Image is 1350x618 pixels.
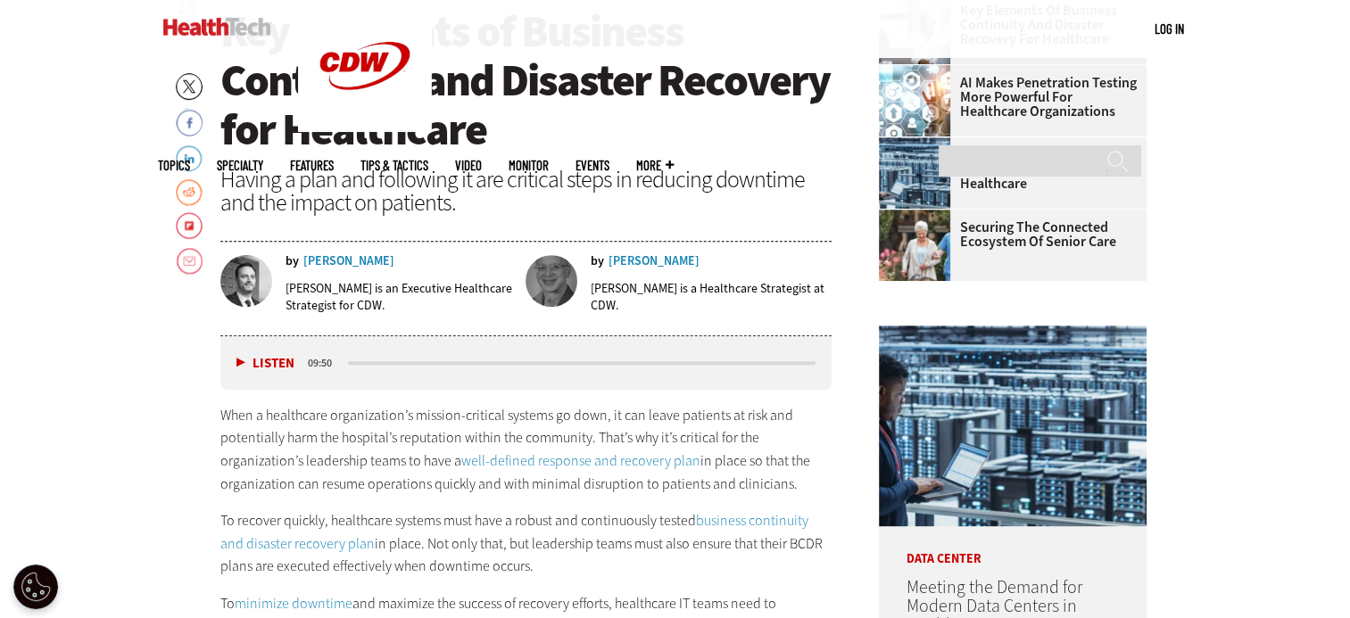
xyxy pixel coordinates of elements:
[879,220,1136,249] a: Securing the Connected Ecosystem of Senior Care
[235,594,352,613] a: minimize downtime
[286,280,514,314] p: [PERSON_NAME] is an Executive Healthcare Strategist for CDW.
[609,255,700,268] a: [PERSON_NAME]
[158,159,190,172] span: Topics
[591,255,604,268] span: by
[1155,21,1184,37] a: Log in
[220,336,832,390] div: media player
[879,210,950,281] img: nurse walks with senior woman through a garden
[217,159,263,172] span: Specialty
[879,137,950,209] img: engineer with laptop overlooking data center
[879,137,959,152] a: engineer with laptop overlooking data center
[461,451,700,470] a: well-defined response and recovery plan
[879,325,1147,526] img: engineer with laptop overlooking data center
[286,255,299,268] span: by
[509,159,549,172] a: MonITor
[220,404,832,495] p: When a healthcare organization’s mission-critical systems go down, it can leave patients at risk ...
[526,255,577,307] img: Eli Tarlow
[163,18,271,36] img: Home
[305,355,345,371] div: duration
[290,159,334,172] a: Features
[879,210,959,224] a: nurse walks with senior woman through a garden
[13,564,58,609] button: Open Preferences
[360,159,428,172] a: Tips & Tactics
[455,159,482,172] a: Video
[636,159,674,172] span: More
[220,255,272,307] img: Nelson Carreira
[220,511,808,553] a: business continuity and disaster recovery plan
[220,509,832,578] p: To recover quickly, healthcare systems must have a robust and continuously tested in place. Not o...
[220,168,832,214] div: Having a plan and following it are critical steps in reducing downtime and the impact on patients.
[879,526,1147,565] p: Data Center
[236,357,294,370] button: Listen
[591,280,832,314] p: [PERSON_NAME] is a Healthcare Strategist at CDW.
[13,564,58,609] div: Cookie Settings
[576,159,609,172] a: Events
[298,118,432,136] a: CDW
[303,255,394,268] a: [PERSON_NAME]
[879,148,1136,191] a: Meeting the Demand for Modern Data Centers in Healthcare
[1155,20,1184,38] div: User menu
